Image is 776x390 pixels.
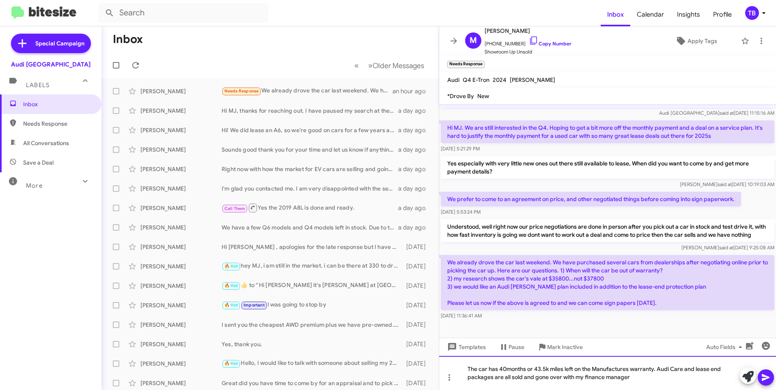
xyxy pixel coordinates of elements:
[222,321,403,329] div: I sent you the cheapest AWD premium plus we have pre-owned. If you saw a different one you liked ...
[398,146,432,154] div: a day ago
[140,379,222,387] div: [PERSON_NAME]
[707,3,738,26] a: Profile
[244,302,265,308] span: Important
[680,181,774,187] span: [PERSON_NAME] [DATE] 10:19:03 AM
[706,340,745,354] span: Auto Fields
[23,120,92,128] span: Needs Response
[403,379,432,387] div: [DATE]
[601,3,630,26] a: Inbox
[140,184,222,193] div: [PERSON_NAME]
[222,146,398,154] div: Sounds good thank you for your time and let us know if anything changes.
[509,340,524,354] span: Pause
[222,261,403,271] div: hey MJ, i am still in the market. i can be there at 330 to drive the q8 sportback?
[477,92,489,100] span: New
[485,36,571,48] span: [PHONE_NUMBER]
[441,192,741,206] p: We prefer to come to an agreement on price, and other negotiated things before coming into sign p...
[688,34,717,48] span: Apply Tags
[368,60,373,71] span: »
[224,88,259,94] span: Needs Response
[224,302,238,308] span: 🔥 Hot
[738,6,767,20] button: TB
[670,3,707,26] a: Insights
[398,165,432,173] div: a day ago
[398,107,432,115] div: a day ago
[222,281,403,290] div: ​👍​ to “ Hi [PERSON_NAME] it's [PERSON_NAME] at [GEOGRAPHIC_DATA]. Can I get you any more info on...
[222,379,403,387] div: Great did you have time to come by for an appraisal and to pick out one of our cars in stock for ...
[446,340,486,354] span: Templates
[439,340,492,354] button: Templates
[26,182,43,189] span: More
[485,48,571,56] span: Showroom Up Unsold
[398,204,432,212] div: a day ago
[11,60,91,69] div: Audi [GEOGRAPHIC_DATA]
[140,223,222,231] div: [PERSON_NAME]
[140,165,222,173] div: [PERSON_NAME]
[547,340,583,354] span: Mark Inactive
[354,60,359,71] span: «
[493,76,507,84] span: 2024
[655,34,737,48] button: Apply Tags
[403,262,432,270] div: [DATE]
[470,34,477,47] span: M
[447,92,474,100] span: *Drove By
[140,321,222,329] div: [PERSON_NAME]
[140,146,222,154] div: [PERSON_NAME]
[719,244,733,251] span: said at
[392,87,432,95] div: an hour ago
[349,57,364,74] button: Previous
[222,184,398,193] div: I'm glad you contacted me. I am very disappointed with the service I received, not only at [GEOGR...
[222,86,392,96] div: We already drove the car last weekend. We have purchased several cars from dealerships after nego...
[363,57,429,74] button: Next
[373,61,424,70] span: Older Messages
[403,243,432,251] div: [DATE]
[659,110,774,116] span: Audi [GEOGRAPHIC_DATA] [DATE] 11:15:16 AM
[222,340,403,348] div: Yes, thank you.
[140,243,222,251] div: [PERSON_NAME]
[441,219,774,242] p: Understood, well right now our price negotiations are done in person after you pick out a car in ...
[441,255,774,310] p: We already drove the car last weekend. We have purchased several cars from dealerships after nego...
[441,120,774,143] p: Hi MJ. We are still interested in the Q4. Hoping to get a bit more off the monthly payment and a ...
[447,76,459,84] span: Audi
[140,262,222,270] div: [PERSON_NAME]
[140,126,222,134] div: [PERSON_NAME]
[224,283,238,288] span: 🔥 Hot
[745,6,759,20] div: TB
[140,340,222,348] div: [PERSON_NAME]
[630,3,670,26] a: Calendar
[492,340,531,354] button: Pause
[398,184,432,193] div: a day ago
[140,204,222,212] div: [PERSON_NAME]
[23,100,92,108] span: Inbox
[441,209,481,215] span: [DATE] 5:53:24 PM
[140,87,222,95] div: [PERSON_NAME]
[113,33,143,46] h1: Inbox
[222,243,403,251] div: Hi [PERSON_NAME] , apologies for the late response but I have already acquired a q6
[398,126,432,134] div: a day ago
[222,359,403,368] div: Hello, I would like to talk with someone about selling my 2016 SQ5. I'm shopping around for the b...
[23,159,54,167] span: Save a Deal
[441,146,480,152] span: [DATE] 5:21:29 PM
[98,3,269,23] input: Search
[222,165,398,173] div: Right now with how the market for EV cars are selling and going fast we are leaving price negotia...
[222,107,398,115] div: Hi MJ, thanks for reaching out. I have paused my search at the moment. Best wishes.
[447,61,485,68] small: Needs Response
[35,39,84,47] span: Special Campaign
[398,223,432,231] div: a day ago
[23,139,69,147] span: All Conversations
[403,301,432,309] div: [DATE]
[403,360,432,368] div: [DATE]
[350,57,429,74] nav: Page navigation example
[224,361,238,366] span: 🔥 Hot
[224,264,238,269] span: 🔥 Hot
[403,282,432,290] div: [DATE]
[720,110,734,116] span: said at
[222,126,398,134] div: Hi! We did lease an A6, so we're good on cars for a few years at least
[224,206,246,211] span: Call Them
[140,360,222,368] div: [PERSON_NAME]
[718,181,732,187] span: said at
[26,81,50,89] span: Labels
[463,76,489,84] span: Q4 E-Tron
